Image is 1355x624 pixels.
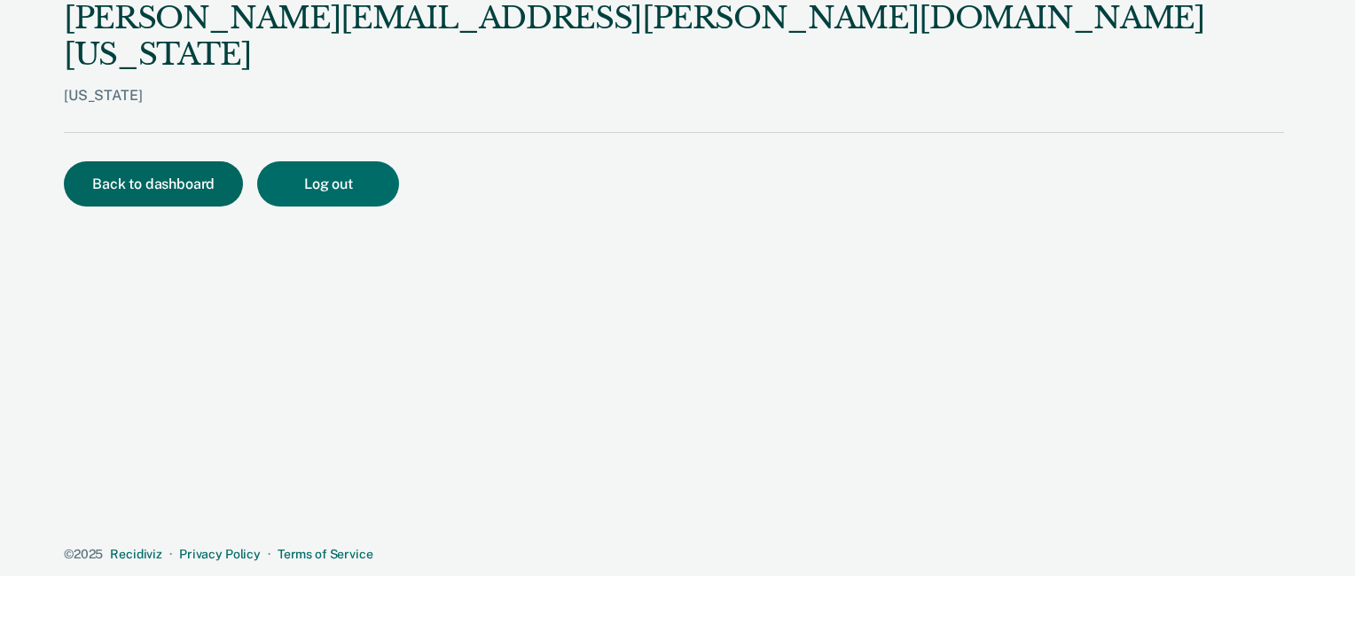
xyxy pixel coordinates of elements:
[64,161,243,207] button: Back to dashboard
[64,547,1284,562] div: · ·
[110,547,162,561] a: Recidiviz
[278,547,373,561] a: Terms of Service
[64,87,1284,132] div: [US_STATE]
[179,547,261,561] a: Privacy Policy
[64,547,103,561] span: © 2025
[257,161,399,207] button: Log out
[64,177,257,191] a: Back to dashboard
